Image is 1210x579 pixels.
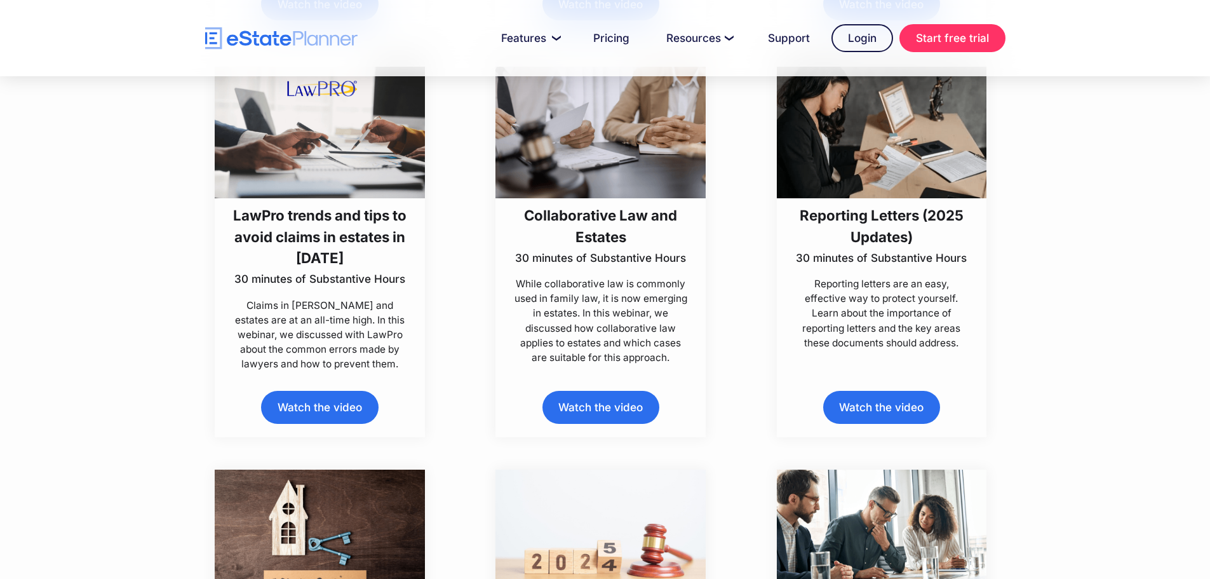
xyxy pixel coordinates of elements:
a: Start free trial [899,24,1005,52]
h3: Collaborative Law and Estates [513,205,689,247]
a: LawPro trends and tips to avoid claims in estates in [DATE]30 minutes of Substantive HoursClaims ... [215,67,425,371]
a: Features [486,25,572,51]
a: Login [831,24,893,52]
p: Claims in [PERSON_NAME] and estates are at an all-time high. In this webinar, we discussed with L... [232,298,408,372]
h3: Reporting Letters (2025 Updates) [794,205,969,247]
a: Support [753,25,825,51]
a: Reporting Letters (2025 Updates)30 minutes of Substantive HoursReporting letters are an easy, eff... [777,67,987,350]
p: 30 minutes of Substantive Hours [794,250,969,266]
a: Pricing [578,25,645,51]
p: While collaborative law is commonly used in family law, it is now emerging in estates. In this we... [513,276,689,365]
p: Reporting letters are an easy, effective way to protect yourself. Learn about the importance of r... [794,276,969,350]
p: 30 minutes of Substantive Hours [513,250,689,266]
a: Watch the video [261,391,378,423]
h3: LawPro trends and tips to avoid claims in estates in [DATE] [232,205,408,268]
a: home [205,27,358,50]
p: 30 minutes of Substantive Hours [232,271,408,287]
a: Watch the video [542,391,659,423]
a: Watch the video [823,391,940,423]
a: Resources [651,25,746,51]
a: Collaborative Law and Estates30 minutes of Substantive HoursWhile collaborative law is commonly u... [495,67,706,365]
